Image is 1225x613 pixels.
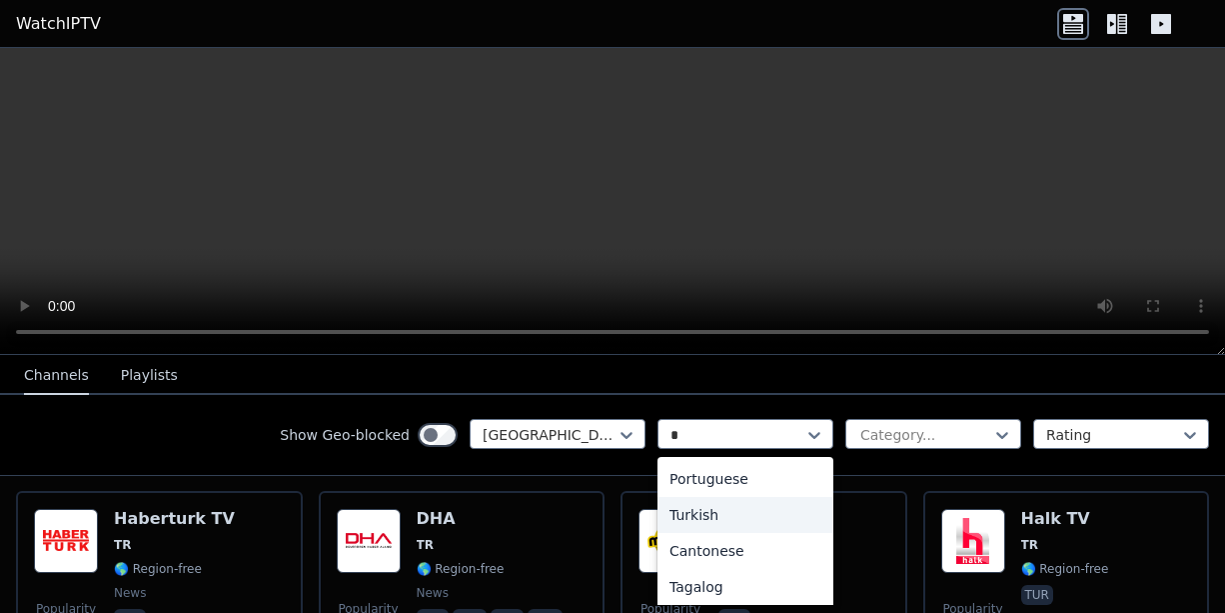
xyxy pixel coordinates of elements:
[114,585,146,601] span: news
[337,509,401,573] img: DHA
[417,585,449,601] span: news
[638,509,702,573] img: Milyon TV
[280,425,410,445] label: Show Geo-blocked
[657,533,833,569] div: Cantonese
[114,537,131,553] span: TR
[657,461,833,497] div: Portuguese
[114,509,235,529] h6: Haberturk TV
[34,509,98,573] img: Haberturk TV
[417,561,505,577] span: 🌎 Region-free
[1021,585,1053,605] p: tur
[1021,537,1038,553] span: TR
[114,561,202,577] span: 🌎 Region-free
[24,357,89,395] button: Channels
[941,509,1005,573] img: Halk TV
[657,569,833,605] div: Tagalog
[121,357,178,395] button: Playlists
[657,497,833,533] div: Turkish
[417,537,434,553] span: TR
[1021,509,1109,529] h6: Halk TV
[16,12,101,36] a: WatchIPTV
[1021,561,1109,577] span: 🌎 Region-free
[417,509,568,529] h6: DHA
